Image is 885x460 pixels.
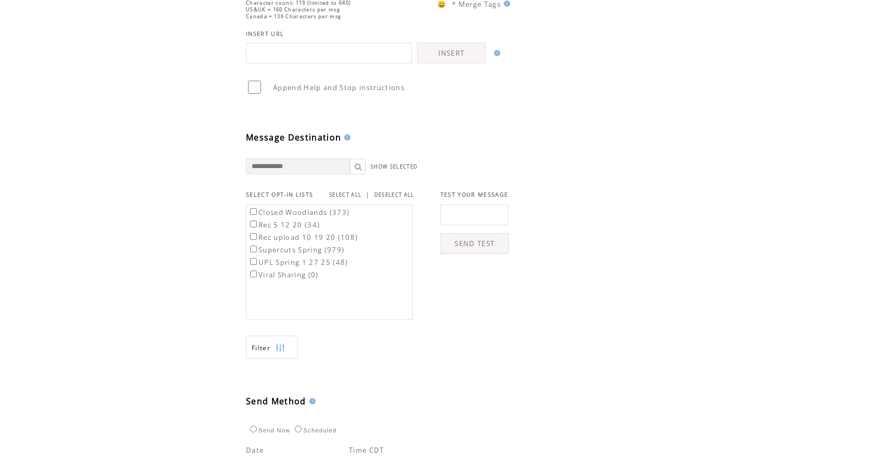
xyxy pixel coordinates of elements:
[292,427,336,433] label: Scheduled
[417,43,486,63] a: INSERT
[250,246,257,252] input: Supercuts Spring (979)
[246,30,284,37] span: INSERT URL
[491,50,500,56] img: help.gif
[250,233,257,240] input: Rec upload 10 19 20 (108)
[349,445,384,455] span: Time CDT
[250,208,257,215] input: Closed Woodlands (373)
[440,233,509,254] a: SEND TEST
[248,258,348,267] label: UPL Spring 1 27 25 (48)
[295,426,302,432] input: Scheduled
[248,208,349,217] label: Closed Woodlands (373)
[246,445,264,455] span: Date
[246,336,298,359] a: Filter
[246,395,306,407] span: Send Method
[366,190,370,199] span: |
[248,270,319,279] label: Viral Sharing (0)
[250,271,257,277] input: Viral Sharing (0)
[248,233,358,242] label: Rec upload 10 19 20 (108)
[440,191,509,198] span: TEST YOUR MESSAGE
[246,13,341,20] span: Canada = 136 Characters per msg
[246,6,340,13] span: US&UK = 160 Characters per msg
[250,258,257,265] input: UPL Spring 1 27 25 (48)
[246,132,341,143] span: Message Destination
[341,134,350,140] img: help.gif
[248,220,320,229] label: Rec 5 12 20 (34)
[248,427,290,433] label: Send Now
[374,191,414,198] a: DESELECT ALL
[276,336,285,360] img: filters.png
[501,1,510,7] img: help.gif
[306,398,316,404] img: help.gif
[250,426,257,432] input: Send Now
[252,343,270,352] span: Show filters
[250,221,257,227] input: Rec 5 12 20 (34)
[371,163,418,170] a: SHOW SELECTED
[329,191,361,198] a: SELECT ALL
[248,245,344,254] label: Supercuts Spring (979)
[273,83,405,92] span: Append Help and Stop instructions
[246,191,313,198] span: SELECT OPT-IN LISTS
